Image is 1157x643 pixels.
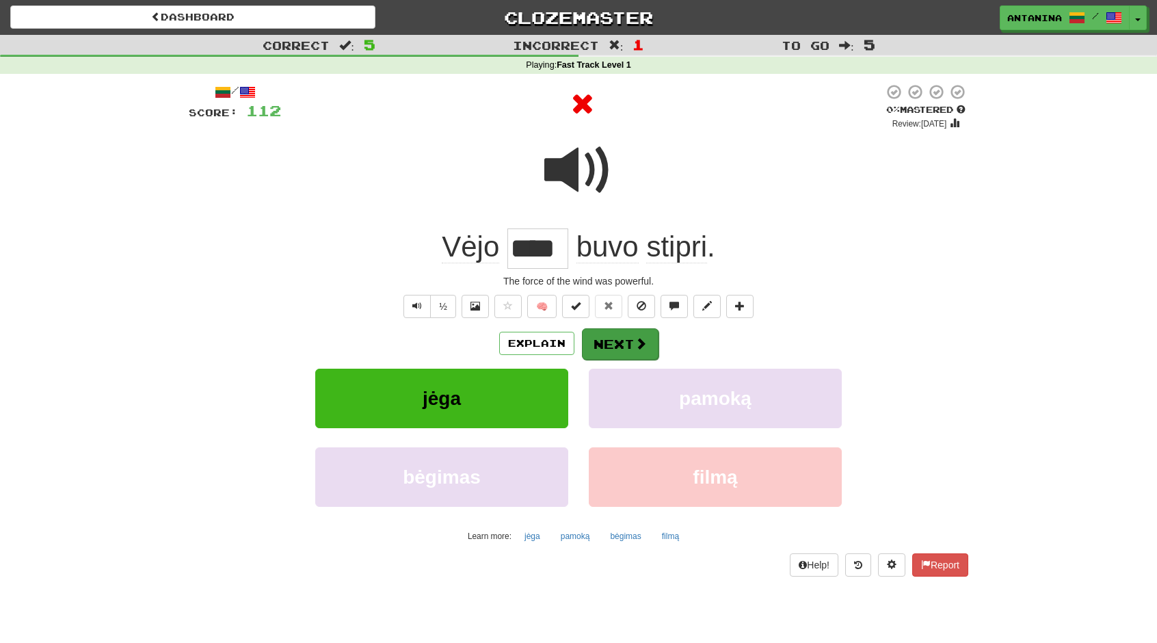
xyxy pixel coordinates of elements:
[423,388,461,409] span: jėga
[562,295,589,318] button: Set this sentence to 100% Mastered (alt+m)
[628,295,655,318] button: Ignore sentence (alt+i)
[403,295,431,318] button: Play sentence audio (ctl+space)
[527,295,557,318] button: 🧠
[499,332,574,355] button: Explain
[189,83,281,101] div: /
[839,40,854,51] span: :
[845,553,871,577] button: Round history (alt+y)
[568,231,715,263] span: .
[693,295,721,318] button: Edit sentence (alt+d)
[654,526,687,547] button: filmą
[726,295,754,318] button: Add to collection (alt+a)
[576,231,639,263] span: buvo
[602,526,648,547] button: bėgimas
[1000,5,1130,30] a: Antanina /
[403,467,481,488] span: bėgimas
[263,38,330,52] span: Correct
[864,36,875,53] span: 5
[494,295,522,318] button: Favorite sentence (alt+f)
[557,60,631,70] strong: Fast Track Level 1
[782,38,829,52] span: To go
[589,369,842,428] button: pamoką
[589,447,842,507] button: filmą
[189,107,238,118] span: Score:
[1092,11,1099,21] span: /
[1007,12,1062,24] span: Antanina
[892,119,947,129] small: Review: [DATE]
[430,295,456,318] button: ½
[661,295,688,318] button: Discuss sentence (alt+u)
[339,40,354,51] span: :
[679,388,752,409] span: pamoką
[401,295,456,318] div: Text-to-speech controls
[646,231,707,263] span: stipri
[442,231,499,263] span: Vėjo
[189,274,968,288] div: The force of the wind was powerful.
[886,104,900,115] span: 0 %
[396,5,761,29] a: Clozemaster
[315,447,568,507] button: bėgimas
[790,553,838,577] button: Help!
[468,532,511,541] small: Learn more:
[633,36,644,53] span: 1
[10,5,375,29] a: Dashboard
[462,295,489,318] button: Show image (alt+x)
[553,526,598,547] button: pamoką
[595,295,622,318] button: Reset to 0% Mastered (alt+r)
[364,36,375,53] span: 5
[912,553,968,577] button: Report
[513,38,599,52] span: Incorrect
[315,369,568,428] button: jėga
[517,526,548,547] button: jėga
[609,40,624,51] span: :
[246,102,281,119] span: 112
[693,467,737,488] span: filmą
[883,104,968,116] div: Mastered
[582,328,659,360] button: Next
